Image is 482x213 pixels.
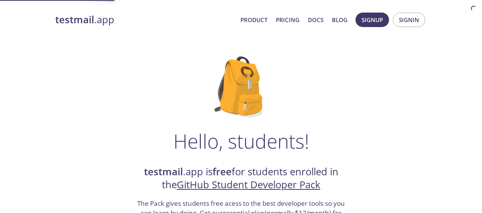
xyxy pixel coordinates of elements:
[362,15,383,25] span: Signup
[332,15,347,25] a: Blog
[144,165,183,178] strong: testmail
[55,13,94,26] strong: testmail
[173,130,309,152] h1: Hello, students!
[399,15,419,25] span: Signin
[276,15,299,25] a: Pricing
[215,56,267,117] img: github-student-backpack.png
[308,15,323,25] a: Docs
[393,13,425,27] button: Signin
[55,13,234,26] a: testmail.app
[136,165,346,192] h2: .app is for students enrolled in the
[213,165,232,178] strong: free
[355,13,389,27] button: Signup
[240,15,267,25] a: Product
[177,178,320,191] a: GitHub Student Developer Pack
